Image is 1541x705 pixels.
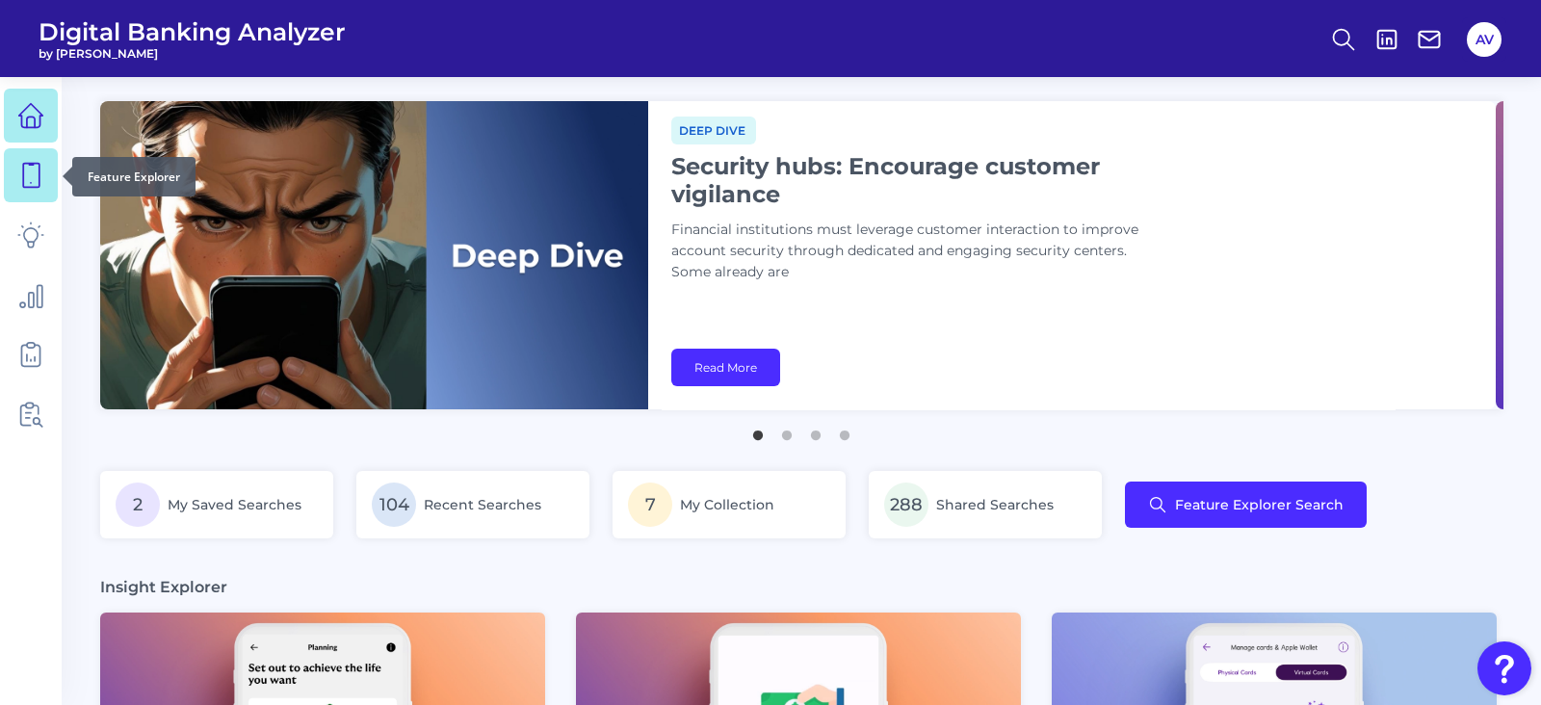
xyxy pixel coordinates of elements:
[671,349,780,386] a: Read More
[748,421,768,440] button: 1
[869,471,1102,538] a: 288Shared Searches
[835,421,854,440] button: 4
[671,120,756,139] a: Deep dive
[100,471,333,538] a: 2My Saved Searches
[116,483,160,527] span: 2
[1175,497,1344,512] span: Feature Explorer Search
[671,220,1153,283] p: Financial institutions must leverage customer interaction to improve account security through ded...
[936,496,1054,513] span: Shared Searches
[1467,22,1502,57] button: AV
[1477,641,1531,695] button: Open Resource Center
[356,471,589,538] a: 104Recent Searches
[680,496,774,513] span: My Collection
[671,117,756,144] span: Deep dive
[168,496,301,513] span: My Saved Searches
[884,483,928,527] span: 288
[100,577,227,597] h3: Insight Explorer
[39,46,346,61] span: by [PERSON_NAME]
[613,471,846,538] a: 7My Collection
[1125,482,1367,528] button: Feature Explorer Search
[100,101,648,409] img: bannerImg
[777,421,797,440] button: 2
[628,483,672,527] span: 7
[671,152,1153,208] h1: Security hubs: Encourage customer vigilance
[806,421,825,440] button: 3
[372,483,416,527] span: 104
[39,17,346,46] span: Digital Banking Analyzer
[424,496,541,513] span: Recent Searches
[72,157,196,196] div: Feature Explorer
